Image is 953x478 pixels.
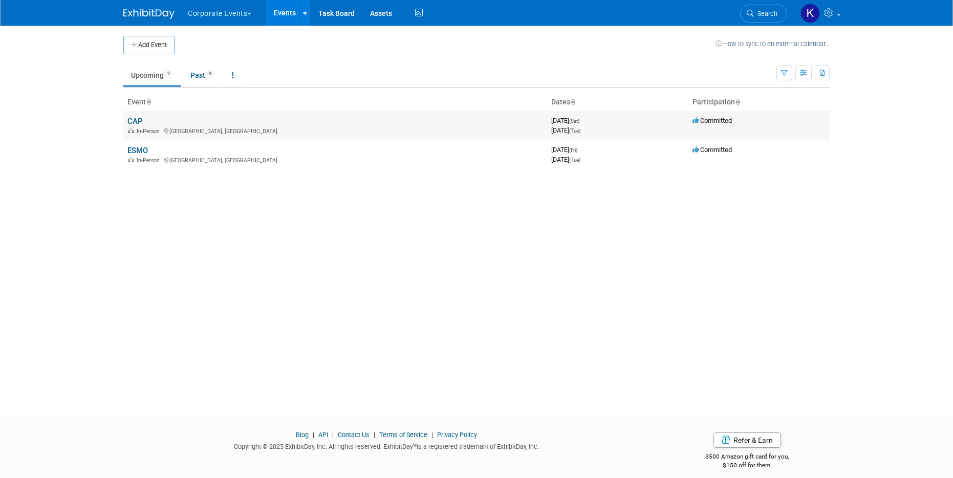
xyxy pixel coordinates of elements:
[740,5,787,23] a: Search
[123,440,649,451] div: Copyright © 2025 ExhibitDay, Inc. All rights reserved. ExhibitDay is a registered trademark of Ex...
[665,461,830,470] div: $150 off for them.
[665,446,830,469] div: $500 Amazon gift card for you,
[164,70,173,78] span: 2
[437,431,477,439] a: Privacy Policy
[206,70,214,78] span: 9
[123,66,181,85] a: Upcoming2
[123,36,175,54] button: Add Event
[128,128,134,133] img: In-Person Event
[123,9,175,19] img: ExhibitDay
[735,98,740,106] a: Sort by Participation Type
[137,157,163,164] span: In-Person
[338,431,370,439] a: Contact Us
[183,66,222,85] a: Past9
[127,117,143,126] a: CAP
[146,98,151,106] a: Sort by Event Name
[127,146,148,155] a: ESMO
[716,40,830,48] a: How to sync to an external calendar...
[127,156,543,164] div: [GEOGRAPHIC_DATA], [GEOGRAPHIC_DATA]
[551,117,582,124] span: [DATE]
[581,117,582,124] span: -
[569,147,577,153] span: (Fri)
[692,117,732,124] span: Committed
[713,432,781,448] a: Refer & Earn
[800,4,820,23] img: Keirsten Davis
[128,157,134,162] img: In-Person Event
[754,10,777,17] span: Search
[137,128,163,135] span: In-Person
[551,156,580,163] span: [DATE]
[318,431,328,439] a: API
[330,431,336,439] span: |
[547,94,688,111] th: Dates
[551,146,580,154] span: [DATE]
[688,94,830,111] th: Participation
[551,126,580,134] span: [DATE]
[570,98,575,106] a: Sort by Start Date
[579,146,580,154] span: -
[413,442,417,448] sup: ®
[692,146,732,154] span: Committed
[379,431,427,439] a: Terms of Service
[569,157,580,163] span: (Tue)
[569,118,579,124] span: (Sat)
[569,128,580,134] span: (Tue)
[310,431,317,439] span: |
[123,94,547,111] th: Event
[296,431,309,439] a: Blog
[127,126,543,135] div: [GEOGRAPHIC_DATA], [GEOGRAPHIC_DATA]
[371,431,378,439] span: |
[429,431,436,439] span: |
